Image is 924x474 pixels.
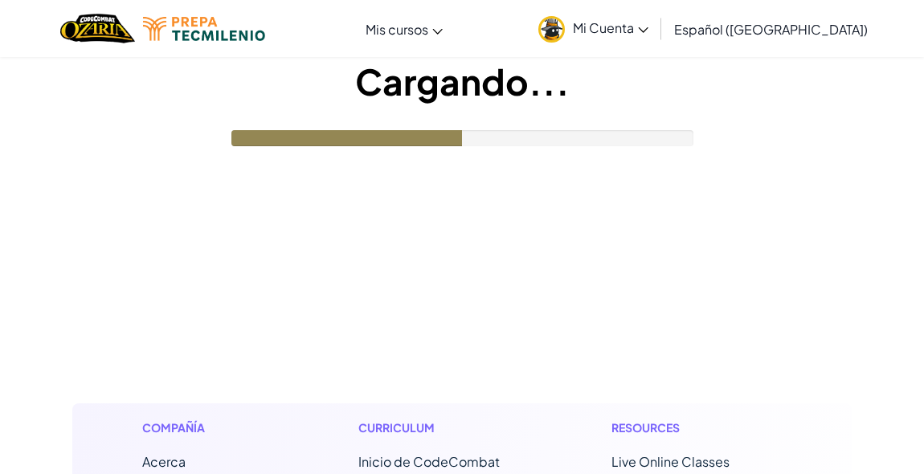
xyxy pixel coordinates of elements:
h1: Compañía [142,419,276,436]
img: Home [60,12,135,45]
img: Tecmilenio logo [143,17,265,41]
img: avatar [538,16,565,43]
span: Inicio de CodeCombat [358,453,500,470]
a: Ozaria by CodeCombat logo [60,12,135,45]
a: Acerca [142,453,186,470]
h1: Resources [611,419,783,436]
span: Mis cursos [366,21,428,38]
a: Español ([GEOGRAPHIC_DATA]) [666,7,876,51]
span: Español ([GEOGRAPHIC_DATA]) [674,21,868,38]
a: Mis cursos [358,7,451,51]
h1: Curriculum [358,419,529,436]
span: Mi Cuenta [573,19,648,36]
a: Mi Cuenta [530,3,656,54]
a: Live Online Classes [611,453,730,470]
